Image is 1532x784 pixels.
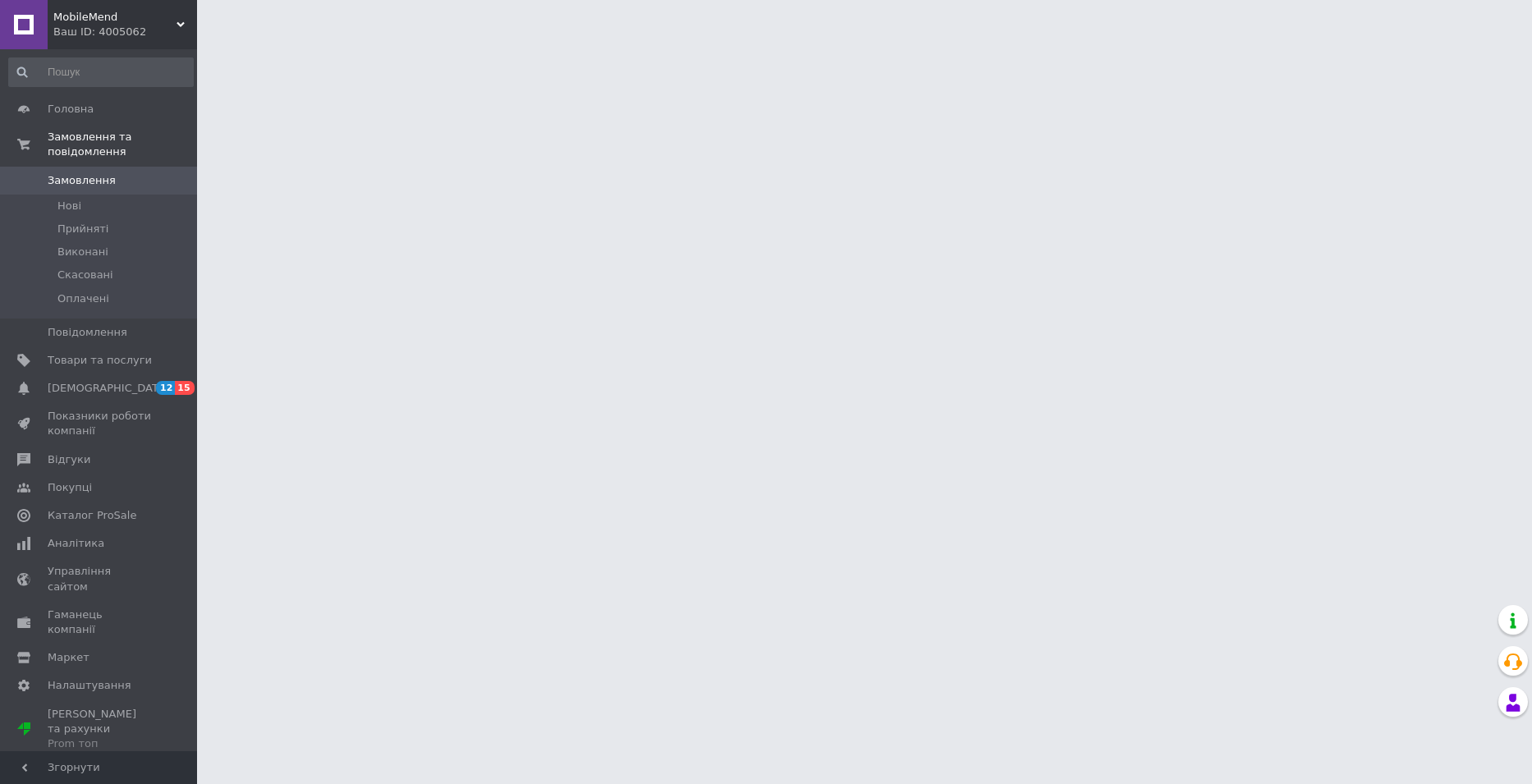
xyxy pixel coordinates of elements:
[48,480,92,495] span: Покупці
[48,707,152,752] span: [PERSON_NAME] та рахунки
[8,57,194,87] input: Пошук
[57,199,81,213] span: Нові
[48,508,136,523] span: Каталог ProSale
[48,650,89,665] span: Маркет
[48,678,131,693] span: Налаштування
[57,245,108,259] span: Виконані
[48,381,169,396] span: [DEMOGRAPHIC_DATA]
[156,381,175,395] span: 12
[48,173,116,188] span: Замовлення
[48,353,152,368] span: Товари та послуги
[53,25,197,39] div: Ваш ID: 4005062
[53,10,177,25] span: MobileMend
[48,536,104,551] span: Аналітика
[57,268,113,282] span: Скасовані
[57,291,109,306] span: Оплачені
[48,409,152,438] span: Показники роботи компанії
[48,607,152,637] span: Гаманець компанії
[48,452,90,467] span: Відгуки
[175,381,194,395] span: 15
[57,222,108,236] span: Прийняті
[48,102,94,117] span: Головна
[48,736,152,751] div: Prom топ
[48,130,197,159] span: Замовлення та повідомлення
[48,325,127,340] span: Повідомлення
[48,564,152,594] span: Управління сайтом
